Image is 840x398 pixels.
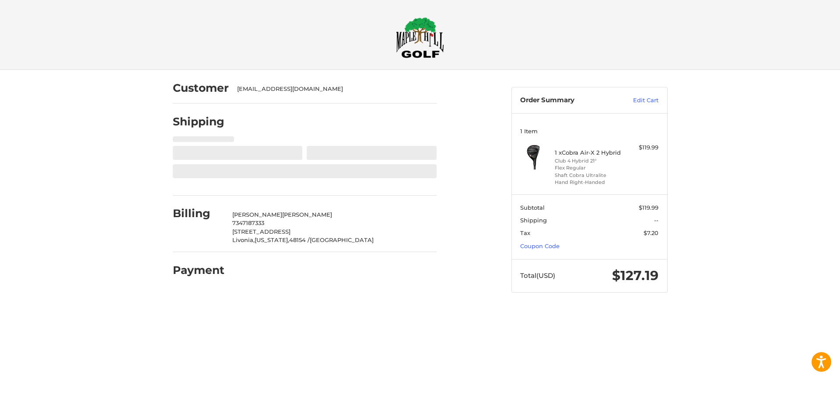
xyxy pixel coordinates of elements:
[310,236,374,243] span: [GEOGRAPHIC_DATA]
[237,85,428,93] div: [EMAIL_ADDRESS][DOMAIN_NAME]
[555,157,622,165] li: Club 4 Hybrid 21°
[173,81,229,95] h2: Customer
[520,128,658,135] h3: 1 Item
[289,236,310,243] span: 48154 /
[232,236,255,243] span: Livonia,
[173,263,224,277] h2: Payment
[255,236,289,243] span: [US_STATE],
[644,229,658,236] span: $7.20
[612,267,658,284] span: $127.19
[614,96,658,105] a: Edit Cart
[520,242,560,249] a: Coupon Code
[555,164,622,172] li: Flex Regular
[173,115,224,128] h2: Shipping
[555,172,622,179] li: Shaft Cobra Ultralite
[282,211,332,218] span: [PERSON_NAME]
[624,143,658,152] div: $119.99
[520,229,530,236] span: Tax
[232,219,264,226] span: 7347187333
[520,204,545,211] span: Subtotal
[9,360,104,389] iframe: Gorgias live chat messenger
[520,96,614,105] h3: Order Summary
[520,271,555,280] span: Total (USD)
[396,17,444,58] img: Maple Hill Golf
[173,207,224,220] h2: Billing
[520,217,547,224] span: Shipping
[555,179,622,186] li: Hand Right-Handed
[232,228,290,235] span: [STREET_ADDRESS]
[555,149,622,156] h4: 1 x Cobra Air-X 2 Hybrid
[654,217,658,224] span: --
[232,211,282,218] span: [PERSON_NAME]
[639,204,658,211] span: $119.99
